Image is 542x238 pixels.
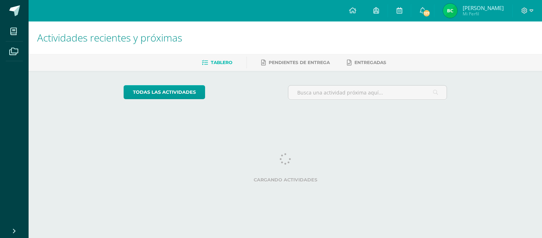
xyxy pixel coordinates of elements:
[124,177,447,183] label: Cargando actividades
[124,85,205,99] a: todas las Actividades
[463,11,504,17] span: Mi Perfil
[37,31,182,44] span: Actividades recientes y próximas
[202,57,232,68] a: Tablero
[261,57,330,68] a: Pendientes de entrega
[347,57,386,68] a: Entregadas
[423,9,431,17] span: 117
[269,60,330,65] span: Pendientes de entrega
[463,4,504,11] span: [PERSON_NAME]
[211,60,232,65] span: Tablero
[443,4,457,18] img: 5591b9f513bb958737f9dbcc00247f53.png
[354,60,386,65] span: Entregadas
[288,86,447,99] input: Busca una actividad próxima aquí...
